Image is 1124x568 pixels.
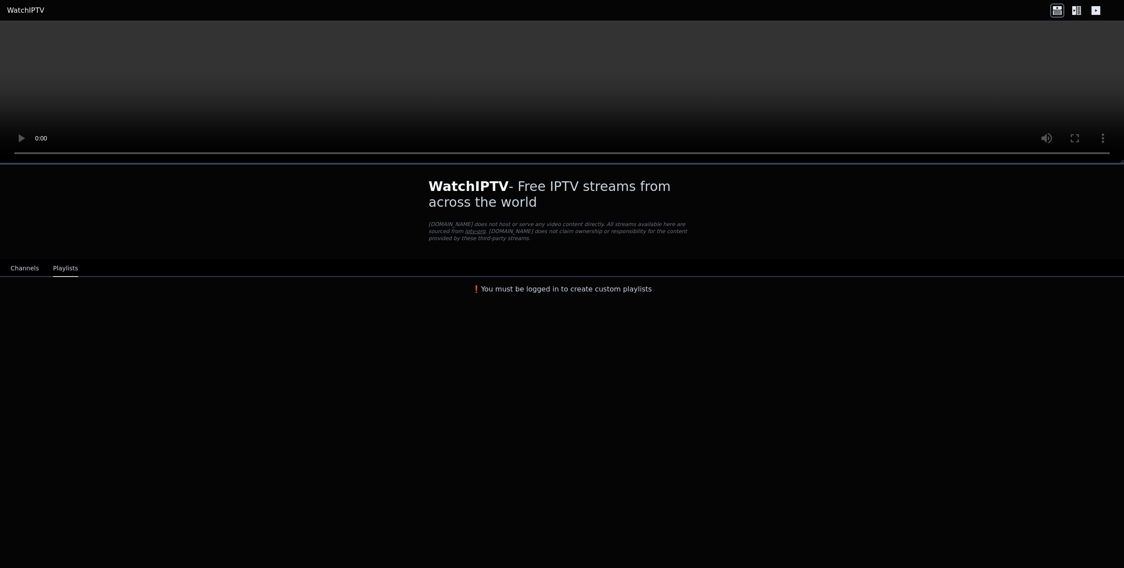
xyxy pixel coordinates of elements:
[414,284,710,295] h3: ❗️You must be logged in to create custom playlists
[11,260,39,277] button: Channels
[429,179,695,210] h1: - Free IPTV streams from across the world
[429,221,695,242] p: [DOMAIN_NAME] does not host or serve any video content directly. All streams available here are s...
[53,260,78,277] button: Playlists
[465,228,486,234] a: iptv-org
[429,179,509,194] span: WatchIPTV
[7,5,44,16] a: WatchIPTV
